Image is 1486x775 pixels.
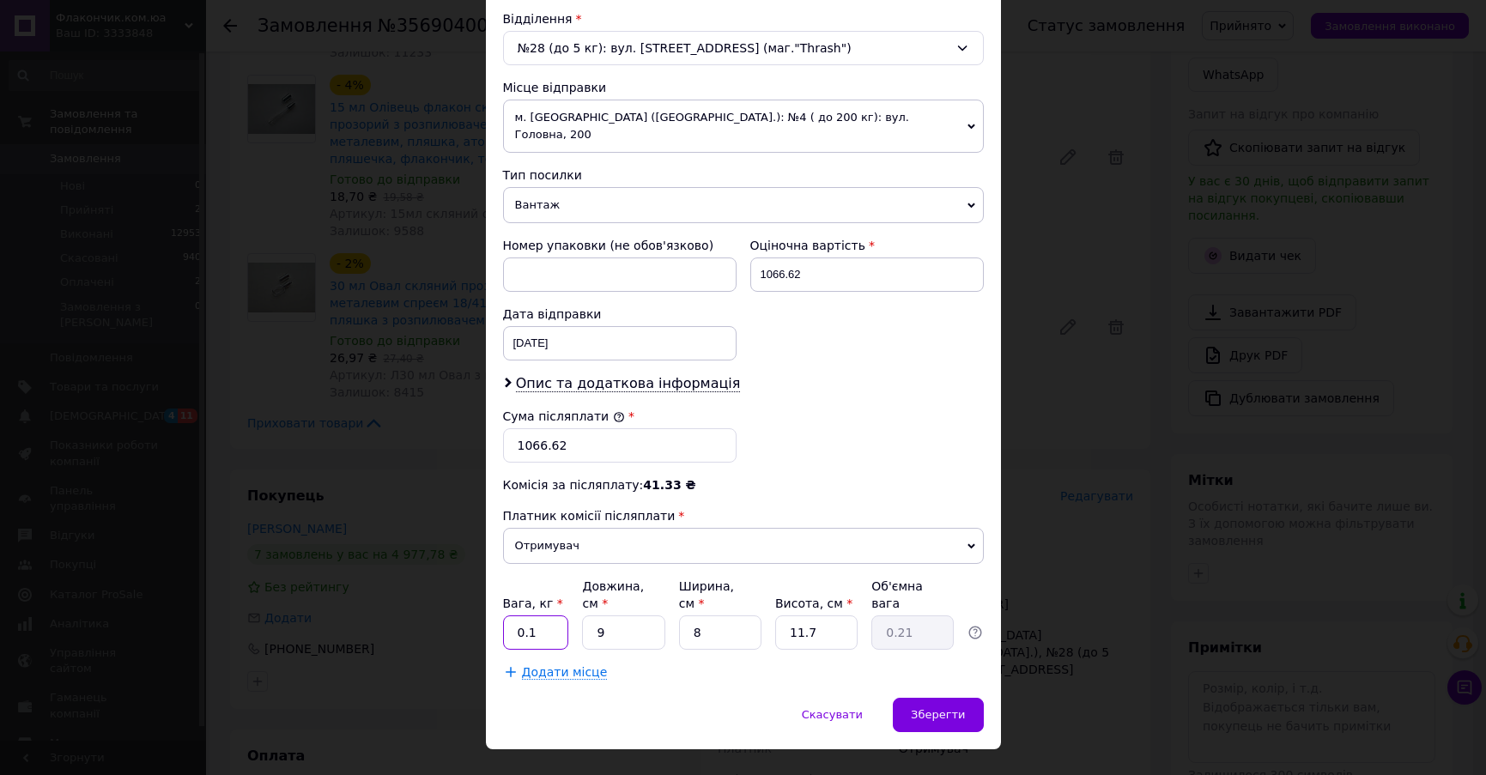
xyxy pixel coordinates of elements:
span: 41.33 ₴ [643,478,695,492]
span: Отримувач [503,528,984,564]
span: Місце відправки [503,81,607,94]
span: Додати місце [522,665,608,680]
label: Висота, см [775,596,852,610]
div: №28 (до 5 кг): вул. [STREET_ADDRESS] (маг."Thrash") [503,31,984,65]
label: Довжина, см [582,579,644,610]
span: Скасувати [802,708,863,721]
label: Вага, кг [503,596,563,610]
span: м. [GEOGRAPHIC_DATA] ([GEOGRAPHIC_DATA].): №4 ( до 200 кг): вул. Головна, 200 [503,100,984,153]
span: Вантаж [503,187,984,223]
div: Оціночна вартість [750,237,984,254]
span: Тип посилки [503,168,582,182]
div: Номер упаковки (не обов'язково) [503,237,737,254]
label: Ширина, см [679,579,734,610]
div: Дата відправки [503,306,737,323]
span: Платник комісії післяплати [503,509,676,523]
div: Об'ємна вага [871,578,954,612]
label: Сума післяплати [503,409,625,423]
div: Комісія за післяплату: [503,476,984,493]
span: Опис та додаткова інформація [516,375,741,392]
span: Зберегти [911,708,965,721]
div: Відділення [503,10,984,27]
